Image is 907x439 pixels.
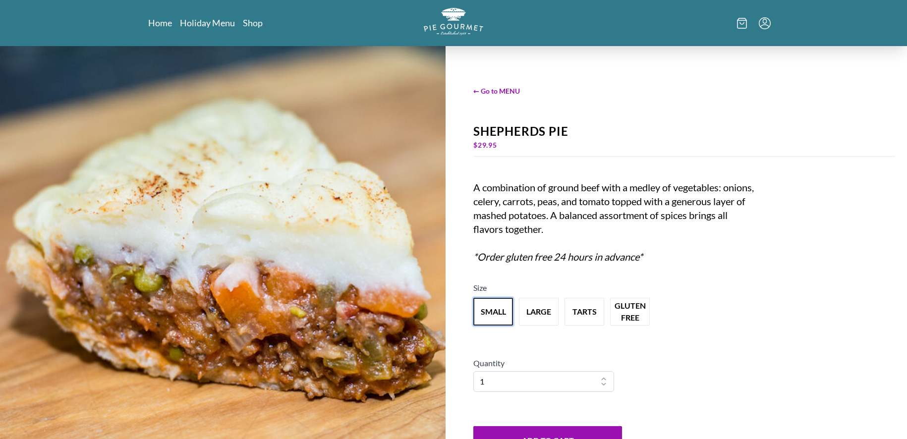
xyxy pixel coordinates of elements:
a: Home [148,17,172,29]
select: Quantity [473,371,614,392]
div: A combination of ground beef with a medley of vegetables: onions, celery, carrots, peas, and toma... [473,180,759,264]
img: logo [424,8,483,35]
span: Size [473,283,487,292]
button: Menu [759,17,771,29]
button: Variant Swatch [519,298,559,326]
a: Holiday Menu [180,17,235,29]
a: Shop [243,17,263,29]
div: Shepherds Pie [473,124,895,138]
button: Variant Swatch [565,298,604,326]
span: ← Go to MENU [473,86,895,96]
div: $ 29.95 [473,138,895,152]
a: Logo [424,8,483,38]
button: Variant Swatch [610,298,650,326]
span: Quantity [473,358,505,368]
em: *Order gluten free 24 hours in advance* [473,251,643,263]
button: Variant Swatch [473,298,513,326]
